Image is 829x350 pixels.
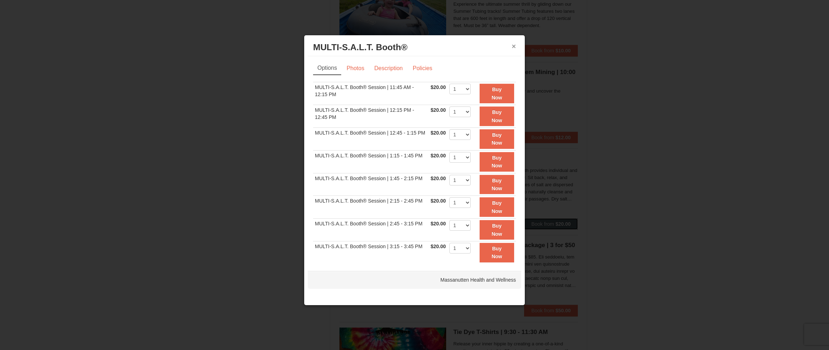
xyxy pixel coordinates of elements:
td: MULTI-S.A.L.T. Booth® Session | 2:15 - 2:45 PM [313,196,429,219]
span: $20.00 [431,176,446,181]
strong: Buy Now [492,87,502,100]
td: MULTI-S.A.L.T. Booth® Session | 3:15 - 3:45 PM [313,241,429,264]
strong: Buy Now [492,223,502,236]
span: $20.00 [431,107,446,113]
a: Description [370,62,407,75]
a: Policies [408,62,437,75]
span: $20.00 [431,130,446,136]
span: $20.00 [431,153,446,158]
td: MULTI-S.A.L.T. Booth® Session | 11:45 AM - 12:15 PM [313,82,429,105]
span: $20.00 [431,198,446,204]
strong: Buy Now [492,246,502,259]
span: $20.00 [431,84,446,90]
div: Massanutten Health and Wellness [308,271,521,289]
button: Buy Now [480,152,514,172]
button: Buy Now [480,129,514,149]
strong: Buy Now [492,132,502,146]
button: Buy Now [480,220,514,240]
strong: Buy Now [492,109,502,123]
td: MULTI-S.A.L.T. Booth® Session | 12:15 PM - 12:45 PM [313,105,429,128]
a: Options [313,62,341,75]
td: MULTI-S.A.L.T. Booth® Session | 2:45 - 3:15 PM [313,219,429,241]
td: MULTI-S.A.L.T. Booth® Session | 1:15 - 1:45 PM [313,150,429,173]
button: × [512,43,516,50]
td: MULTI-S.A.L.T. Booth® Session | 12:45 - 1:15 PM [313,127,429,150]
span: $20.00 [431,221,446,226]
button: Buy Now [480,197,514,217]
button: Buy Now [480,175,514,194]
button: Buy Now [480,106,514,126]
strong: Buy Now [492,200,502,214]
a: Photos [342,62,369,75]
span: $20.00 [431,244,446,249]
button: Buy Now [480,84,514,103]
td: MULTI-S.A.L.T. Booth® Session | 1:45 - 2:15 PM [313,173,429,196]
strong: Buy Now [492,155,502,168]
strong: Buy Now [492,178,502,191]
h3: MULTI-S.A.L.T. Booth® [313,42,516,53]
button: Buy Now [480,243,514,262]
